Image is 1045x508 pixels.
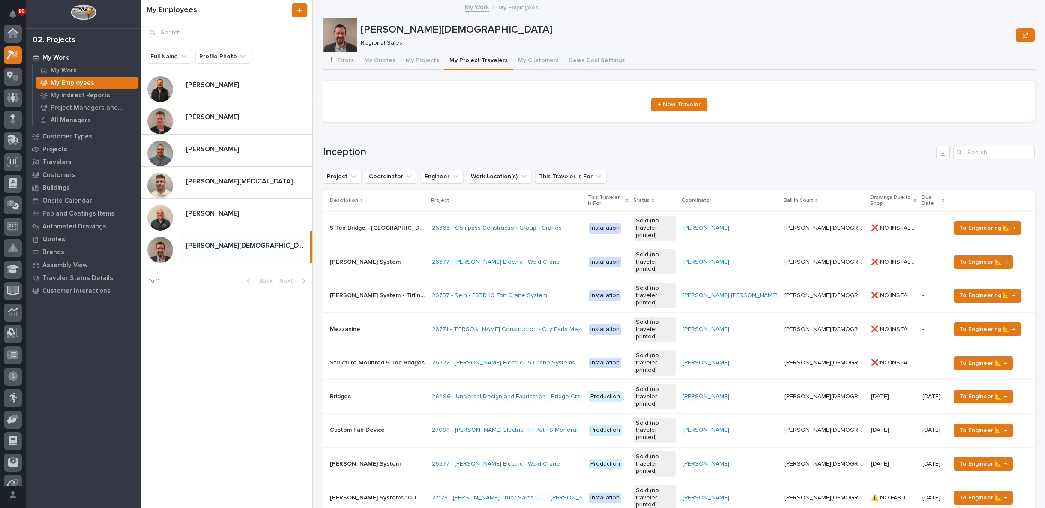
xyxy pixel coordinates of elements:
button: Project [323,170,362,183]
p: Quotes [42,236,65,243]
p: [DATE] [922,393,943,400]
p: Customers [42,171,75,179]
tr: [PERSON_NAME] System[PERSON_NAME] System 26377 - [PERSON_NAME] Electric - Weld Crane Installation... [323,245,1035,279]
a: Customer Interactions [26,284,141,297]
a: My Work [33,64,141,76]
span: To Engineer 📐 → [959,459,1007,469]
a: [PERSON_NAME] [683,393,729,400]
div: Production [589,391,622,402]
input: Search [147,26,307,39]
span: Next [279,277,298,285]
tr: 5 Ton Bridge - [GEOGRAPHIC_DATA] IN - [PERSON_NAME][DEMOGRAPHIC_DATA]5 Ton Bridge - [GEOGRAPHIC_D... [323,211,1035,245]
a: + New Traveler [651,98,707,111]
div: Installation [589,493,621,503]
a: Fab and Coatings Items [26,207,141,220]
button: Full Name [147,50,192,63]
p: - [922,359,943,367]
p: - [922,259,943,266]
a: My Indirect Reports [33,89,141,101]
div: Sold (no traveler printed) [634,317,675,342]
button: Work Location(s) [467,170,532,183]
p: [PERSON_NAME][DEMOGRAPHIC_DATA] [784,290,866,299]
tr: Custom Fab DeviceCustom Fab Device 27084 - [PERSON_NAME] Electric - Hi Pot FS Monorail Production... [323,414,1035,448]
button: To Engineer 📐 → [954,356,1013,370]
p: Description [330,196,358,205]
p: - [922,225,943,232]
a: [PERSON_NAME][PERSON_NAME] [141,70,312,102]
div: Sold (no traveler printed) [634,249,675,274]
p: [PERSON_NAME][DEMOGRAPHIC_DATA] [186,240,308,250]
div: Sold (no traveler printed) [634,350,675,375]
button: To Engineering 📐 → [954,322,1021,336]
a: 26496 - Universal Design and Fabrication - Bridge Crane 10 Ton [432,393,608,400]
p: My Employees [51,79,94,87]
button: To Engineer 📐 → [954,491,1013,505]
a: [PERSON_NAME] [683,259,729,266]
p: Structure Mounted 5 Ton Bridges [330,358,426,367]
a: [PERSON_NAME] [683,225,729,232]
div: Notifications90 [11,10,22,24]
p: [PERSON_NAME][DEMOGRAPHIC_DATA] [784,358,866,367]
p: Projects [42,146,67,153]
button: My Projects [401,52,444,70]
span: + New Traveler [658,102,701,108]
img: Workspace Logo [71,4,96,20]
a: [PERSON_NAME] [683,460,729,468]
p: [DATE] [871,459,891,468]
div: Sold (no traveler printed) [634,283,675,308]
a: All Managers [33,114,141,126]
button: To Engineer 📐 → [954,255,1013,269]
p: 90 [19,8,24,14]
a: 26377 - [PERSON_NAME] Electric - Weld Crane [432,460,560,468]
p: [PERSON_NAME][DEMOGRAPHIC_DATA] [361,24,1012,36]
a: [PERSON_NAME][PERSON_NAME] [141,102,312,135]
p: Ball In Court [784,196,813,205]
a: [PERSON_NAME] [683,326,729,333]
a: [PERSON_NAME] [683,427,729,434]
button: To Engineering 📐 → [954,221,1021,235]
div: Installation [589,290,621,301]
div: Sold (no traveler printed) [634,418,675,443]
span: To Engineer 📐 → [959,425,1007,436]
p: Customer Interactions [42,287,111,295]
p: [PERSON_NAME] [186,111,241,121]
tr: Structure Mounted 5 Ton BridgesStructure Mounted 5 Ton Bridges 26322 - [PERSON_NAME] Electric - 5... [323,346,1035,380]
div: Sold (no traveler printed) [634,384,675,409]
p: My Work [42,54,69,62]
p: 5 Ton Bridge - [GEOGRAPHIC_DATA] IN - [PERSON_NAME][DEMOGRAPHIC_DATA] [330,223,427,232]
span: To Engineer 📐 → [959,391,1007,402]
a: [PERSON_NAME][PERSON_NAME] [141,135,312,167]
p: Bridges [330,391,353,400]
span: To Engineer 📐 → [959,257,1007,267]
button: My Quotes [359,52,401,70]
button: Notifications [4,5,22,23]
p: Mezzanine [330,324,362,333]
a: Buildings [26,181,141,194]
p: ❌ NO INSTALL DATE! [871,290,917,299]
button: Profile Photo [195,50,251,63]
p: This Traveler is For [588,193,623,209]
h1: Inception [323,146,933,159]
button: To Engineering 📐 → [954,289,1021,303]
p: [DATE] [871,425,891,434]
button: My Project Travelers [444,52,513,70]
a: Assembly View [26,259,141,271]
a: Customers [26,168,141,181]
div: Installation [589,358,621,368]
a: 26771 - [PERSON_NAME] Construction - City Parts Mezzanine [432,326,599,333]
a: Customer Types [26,130,141,143]
a: 26363 - Compass Construction Group - Cranes [432,225,562,232]
button: To Engineer 📐 → [954,424,1013,437]
span: To Engineering 📐 → [959,324,1015,334]
p: 1 of 1 [141,271,167,292]
p: [PERSON_NAME] System [330,257,402,266]
p: Project [431,196,449,205]
p: [PERSON_NAME] Systems 10 Ton & 12 Ton [330,493,427,502]
a: [PERSON_NAME][MEDICAL_DATA][PERSON_NAME][MEDICAL_DATA] [141,167,312,199]
a: Onsite Calendar [26,194,141,207]
button: To Engineer 📐 → [954,457,1013,471]
button: Next [276,277,312,285]
a: [PERSON_NAME] [PERSON_NAME] [683,292,778,299]
p: [PERSON_NAME][DEMOGRAPHIC_DATA] [784,257,866,266]
a: 26377 - [PERSON_NAME] Electric - Weld Crane [432,259,560,266]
